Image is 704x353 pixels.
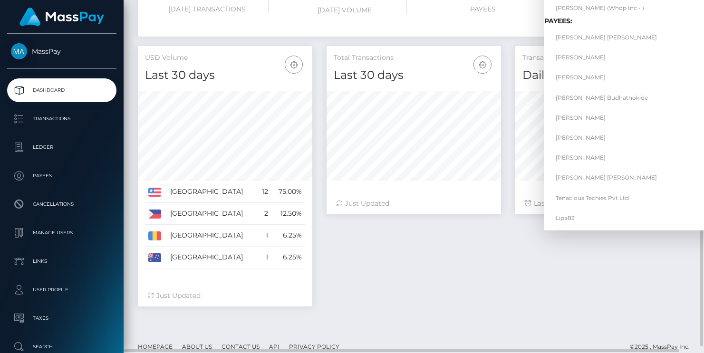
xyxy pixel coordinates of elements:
td: [GEOGRAPHIC_DATA] [167,181,257,203]
img: MassPay [11,43,27,59]
p: Links [11,254,113,268]
p: User Profile [11,283,113,297]
td: 6.25% [271,225,305,247]
h6: [DATE] Transactions [145,5,269,13]
td: 6.25% [271,247,305,268]
h4: Last 30 days [334,67,494,84]
img: PH.png [148,210,161,218]
div: © 2025 , MassPay Inc. [630,342,697,352]
a: Cancellations [7,192,116,216]
a: Dashboard [7,78,116,102]
p: Ledger [11,140,113,154]
td: [GEOGRAPHIC_DATA] [167,225,257,247]
p: Transactions [11,112,113,126]
h4: Daily Distribution [522,67,683,84]
td: 1 [257,247,271,268]
a: User Profile [7,278,116,302]
p: Taxes [11,311,113,325]
div: Last hours [525,199,680,209]
p: Dashboard [11,83,113,97]
p: Manage Users [11,226,113,240]
a: Payees [7,164,116,188]
td: 2 [257,203,271,225]
a: Transactions [7,107,116,131]
a: Manage Users [7,221,116,245]
h6: Payees [421,5,545,13]
img: MassPay Logo [19,8,104,26]
span: MassPay [7,47,116,56]
h4: Last 30 days [145,67,305,84]
h6: [DATE] Volume [283,6,406,14]
td: 12 [257,181,271,203]
img: RO.png [148,231,161,240]
td: 75.00% [271,181,305,203]
a: Ledger [7,135,116,159]
td: 1 [257,225,271,247]
a: Taxes [7,306,116,330]
p: Cancellations [11,197,113,211]
p: Payees [11,169,113,183]
h5: USD Volume [145,53,305,63]
td: [GEOGRAPHIC_DATA] [167,247,257,268]
h5: Total Transactions [334,53,494,63]
img: AU.png [148,253,161,262]
a: Links [7,249,116,273]
img: US.png [148,188,161,196]
h5: Transactions Status [522,53,683,63]
div: Just Updated [336,199,492,209]
div: Just Updated [147,291,303,301]
td: [GEOGRAPHIC_DATA] [167,203,257,225]
td: 12.50% [271,203,305,225]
